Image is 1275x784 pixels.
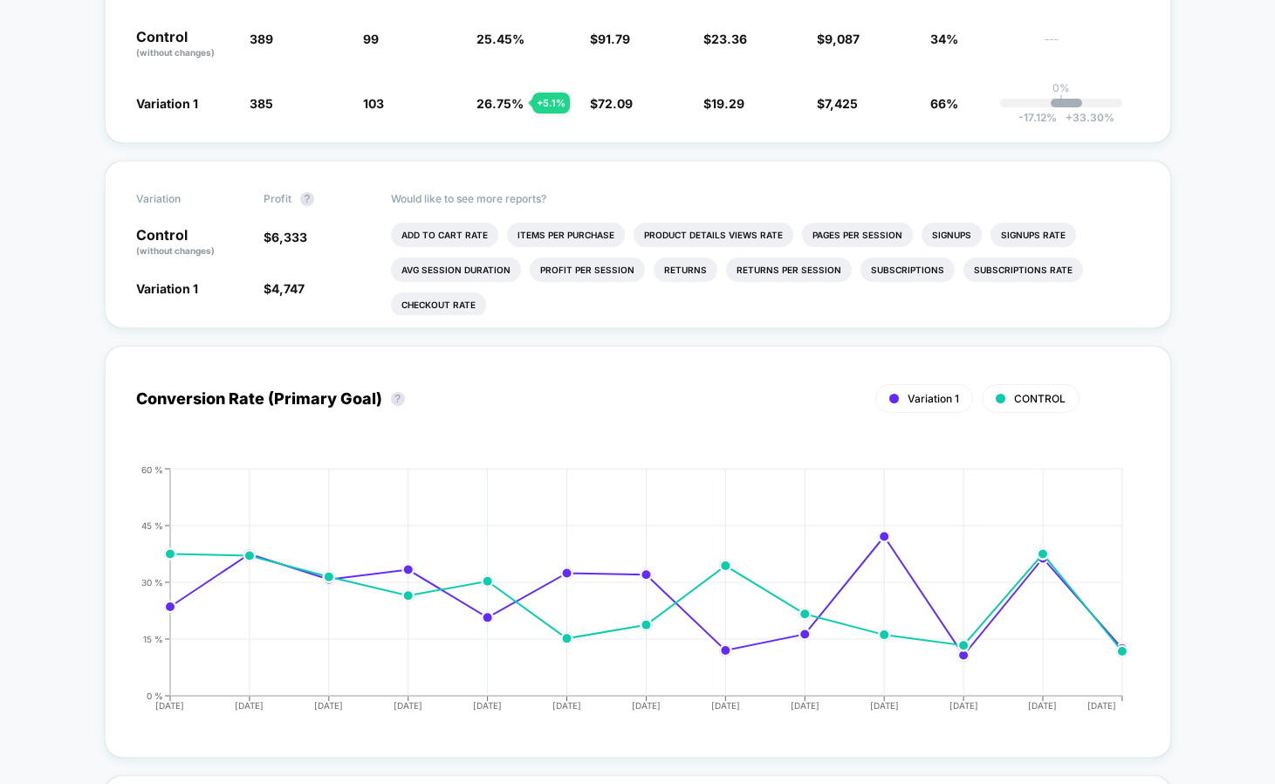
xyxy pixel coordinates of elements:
span: $ [590,96,633,111]
span: Variation [136,192,232,206]
tspan: 30 % [141,576,163,587]
span: (without changes) [136,245,215,256]
span: CONTROL [1014,392,1066,405]
span: 389 [250,31,273,46]
tspan: [DATE] [552,700,581,711]
tspan: [DATE] [156,700,185,711]
div: + 5.1 % [532,93,570,113]
li: Checkout Rate [391,292,486,317]
tspan: 15 % [143,633,163,643]
tspan: [DATE] [394,700,422,711]
span: (without changes) [136,47,215,58]
tspan: 0 % [147,690,163,700]
tspan: [DATE] [791,700,819,711]
span: 385 [250,96,273,111]
li: Signups Rate [991,223,1076,247]
button: ? [391,392,405,406]
li: Profit Per Session [530,258,645,282]
button: ? [300,192,314,206]
li: Subscriptions [860,258,955,282]
tspan: 45 % [141,519,163,530]
span: --- [1044,34,1140,59]
li: Product Details Views Rate [634,223,793,247]
tspan: [DATE] [632,700,661,711]
p: Would like to see more reports? [391,192,1140,205]
span: Profit [264,192,291,205]
span: Variation 1 [136,96,198,111]
span: $ [703,31,747,46]
p: Control [136,228,246,258]
span: 72.09 [598,96,633,111]
span: + [1066,111,1073,124]
span: 19.29 [711,96,744,111]
tspan: [DATE] [473,700,502,711]
span: 7,425 [825,96,858,111]
span: $ [817,96,858,111]
span: Variation 1 [908,392,959,405]
span: 9,087 [825,31,860,46]
tspan: 60 % [141,464,163,474]
tspan: [DATE] [1088,700,1117,711]
tspan: [DATE] [870,700,899,711]
span: $ [264,230,307,244]
span: 26.75 % [476,96,524,111]
li: Pages Per Session [802,223,913,247]
span: $ [817,31,860,46]
li: Add To Cart Rate [391,223,498,247]
span: 33.30 % [1057,111,1114,124]
span: Variation 1 [136,281,198,296]
span: 4,747 [271,281,305,296]
span: 103 [363,96,384,111]
span: $ [264,281,305,296]
span: 23.36 [711,31,747,46]
span: 6,333 [271,230,307,244]
tspan: [DATE] [949,700,978,711]
span: 34% [930,31,958,46]
span: $ [590,31,630,46]
span: $ [703,96,744,111]
p: | [1059,94,1063,107]
div: CONVERSION_RATE [119,464,1122,726]
tspan: [DATE] [314,700,343,711]
li: Returns [654,258,717,282]
span: -17.12 % [1018,111,1057,124]
span: 25.45 % [476,31,524,46]
li: Avg Session Duration [391,258,521,282]
li: Signups [922,223,982,247]
li: Items Per Purchase [507,223,625,247]
tspan: [DATE] [711,700,740,711]
tspan: [DATE] [1029,700,1058,711]
span: 66% [930,96,958,111]
li: Returns Per Session [726,258,852,282]
p: Control [136,30,232,59]
p: 0% [1052,81,1070,94]
tspan: [DATE] [235,700,264,711]
span: 99 [363,31,379,46]
li: Subscriptions Rate [963,258,1083,282]
span: 91.79 [598,31,630,46]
